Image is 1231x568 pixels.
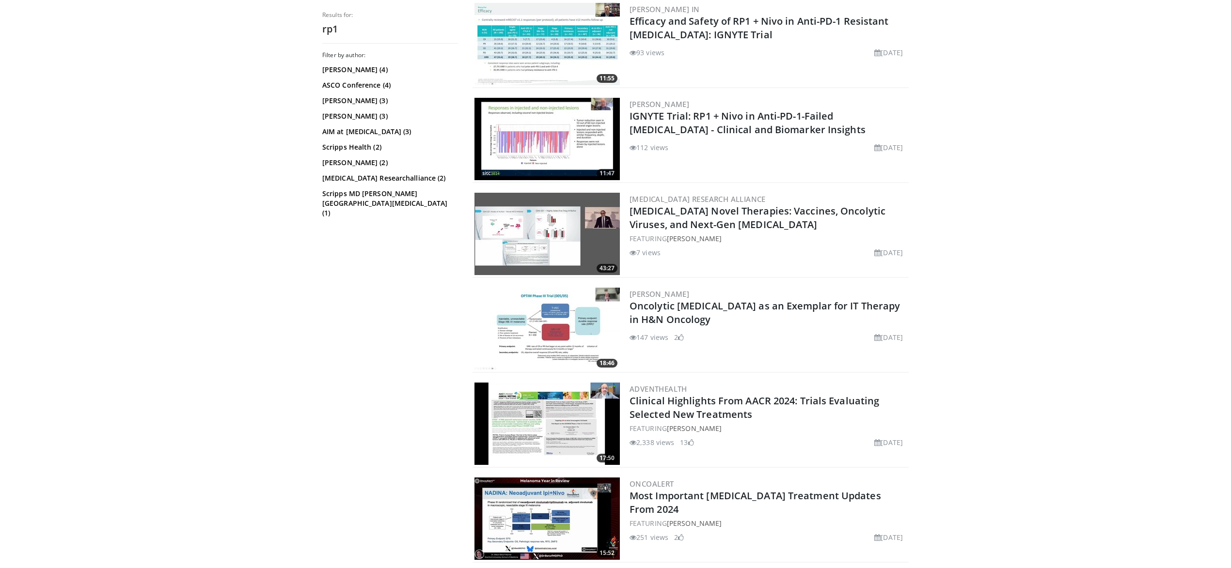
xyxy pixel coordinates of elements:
img: 284b0a21-87a5-49d0-8e0c-a313b4b0008e.300x170_q85_crop-smart_upscale.jpg [474,193,620,275]
a: [PERSON_NAME] [667,234,722,243]
a: 11:47 [474,98,620,180]
a: [MEDICAL_DATA] Research Alliance [630,194,766,204]
a: Efficacy and Safety of RP1 + Nivo in Anti-PD-1 Resistant [MEDICAL_DATA]: IGNYTE Trial [630,15,889,41]
span: 18:46 [597,359,617,368]
li: 112 views [630,142,668,153]
a: Scripps MD [PERSON_NAME][GEOGRAPHIC_DATA][MEDICAL_DATA] (1) [322,189,456,218]
a: [PERSON_NAME] [630,289,689,299]
a: IGNYTE Trial: RP1 + Nivo in Anti-PD-1-Failed [MEDICAL_DATA] - Clinical and Biomarker Insights [630,109,866,136]
img: 55f02ee1-2aa2-4ee0-a9b0-88c008d84ce7.300x170_q85_crop-smart_upscale.jpg [474,288,620,370]
li: [DATE] [874,142,903,153]
a: 11:55 [474,3,620,85]
a: [PERSON_NAME] In [630,4,699,14]
li: 2 [674,532,684,542]
li: [DATE] [874,47,903,58]
a: [PERSON_NAME] (2) [322,158,456,168]
a: OncoAlert [630,479,674,489]
h3: Filter by author: [322,51,458,59]
img: 8d478b5b-a7e2-4e5c-a3fe-cdb43d1d8857.300x170_q85_crop-smart_upscale.jpg [474,383,620,465]
a: 18:46 [474,288,620,370]
span: 11:55 [597,74,617,83]
span: 43:27 [597,264,617,273]
a: [PERSON_NAME] [667,519,722,528]
a: [MEDICAL_DATA] Novel Therapies: Vaccines, Oncolytic Viruses, and Next-Gen [MEDICAL_DATA] [630,204,885,231]
a: Clinical Highlights From AACR 2024: Trials Evaluating Selected New Treatments [630,394,879,421]
li: 147 views [630,332,668,342]
a: [PERSON_NAME] (4) [322,65,456,75]
li: [DATE] [874,332,903,342]
img: a1b04079-dca8-45ca-87fe-940d6ffeb7d3.300x170_q85_crop-smart_upscale.jpg [474,3,620,85]
p: Results for: [322,11,458,19]
li: 2,338 views [630,437,674,447]
a: [PERSON_NAME] (3) [322,111,456,121]
a: [PERSON_NAME] [667,424,722,433]
span: 15:52 [597,549,617,557]
a: AdventHealth [630,384,687,394]
a: [MEDICAL_DATA] Researchalliance (2) [322,173,456,183]
a: Oncolytic [MEDICAL_DATA] as an Exemplar for IT Therapy in H&N Oncology [630,299,900,326]
a: [PERSON_NAME] [630,99,689,109]
h2: rp1 [322,23,458,35]
img: c9ff15d4-2ee3-4ed6-b0f1-a9218ec5073c.300x170_q85_crop-smart_upscale.jpg [474,98,620,180]
a: 43:27 [474,193,620,275]
a: AIM at [MEDICAL_DATA] (3) [322,127,456,137]
li: [DATE] [874,247,903,258]
a: 15:52 [474,477,620,560]
div: FEATURING [630,423,907,433]
a: ASCO Conference (4) [322,80,456,90]
a: Scripps Health (2) [322,142,456,152]
div: FEATURING [630,233,907,244]
li: 7 views [630,247,661,258]
li: 13 [680,437,694,447]
li: 2 [674,332,684,342]
span: 11:47 [597,169,617,178]
img: 579334fd-a1ad-480a-b685-992ea935406f.300x170_q85_crop-smart_upscale.jpg [474,477,620,560]
a: Most Important [MEDICAL_DATA] Treatment Updates From 2024 [630,489,881,516]
a: [PERSON_NAME] (3) [322,96,456,106]
li: 93 views [630,47,664,58]
li: [DATE] [874,437,903,447]
li: 251 views [630,532,668,542]
a: 17:50 [474,383,620,465]
span: 17:50 [597,454,617,462]
li: [DATE] [874,532,903,542]
div: FEATURING [630,518,907,528]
